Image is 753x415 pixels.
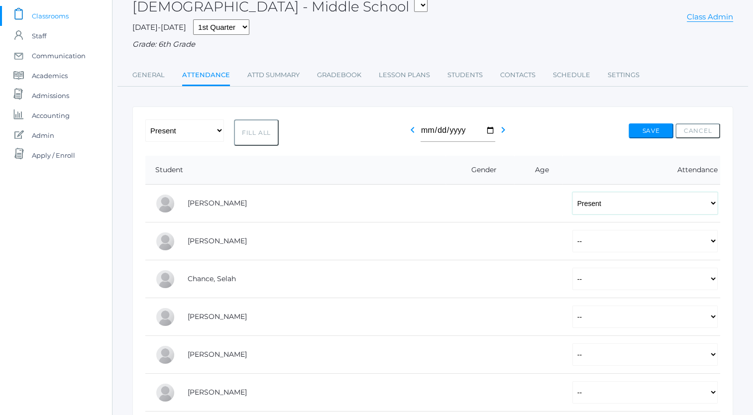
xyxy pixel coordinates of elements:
[32,46,86,66] span: Communication
[155,307,175,327] div: Levi Erner
[188,236,247,245] a: [PERSON_NAME]
[247,65,300,85] a: Attd Summary
[675,123,720,138] button: Cancel
[32,105,70,125] span: Accounting
[188,199,247,207] a: [PERSON_NAME]
[514,156,562,185] th: Age
[155,269,175,289] div: Selah Chance
[132,39,733,50] div: Grade: 6th Grade
[32,145,75,165] span: Apply / Enroll
[379,65,430,85] a: Lesson Plans
[188,350,247,359] a: [PERSON_NAME]
[687,12,733,22] a: Class Admin
[500,65,536,85] a: Contacts
[32,86,69,105] span: Admissions
[132,65,165,85] a: General
[32,125,54,145] span: Admin
[234,119,279,146] button: Fill All
[155,345,175,365] div: Chase Farnes
[188,388,247,397] a: [PERSON_NAME]
[407,128,419,138] a: chevron_left
[407,124,419,136] i: chevron_left
[608,65,640,85] a: Settings
[447,65,483,85] a: Students
[188,274,236,283] a: Chance, Selah
[132,22,186,32] span: [DATE]-[DATE]
[497,128,509,138] a: chevron_right
[629,123,673,138] button: Save
[155,231,175,251] div: Gabby Brozek
[446,156,515,185] th: Gender
[317,65,361,85] a: Gradebook
[155,383,175,403] div: Raelyn Hazen
[553,65,590,85] a: Schedule
[497,124,509,136] i: chevron_right
[182,65,230,87] a: Attendance
[32,66,68,86] span: Academics
[188,312,247,321] a: [PERSON_NAME]
[32,6,69,26] span: Classrooms
[145,156,446,185] th: Student
[32,26,46,46] span: Staff
[155,194,175,213] div: Josey Baker
[562,156,720,185] th: Attendance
